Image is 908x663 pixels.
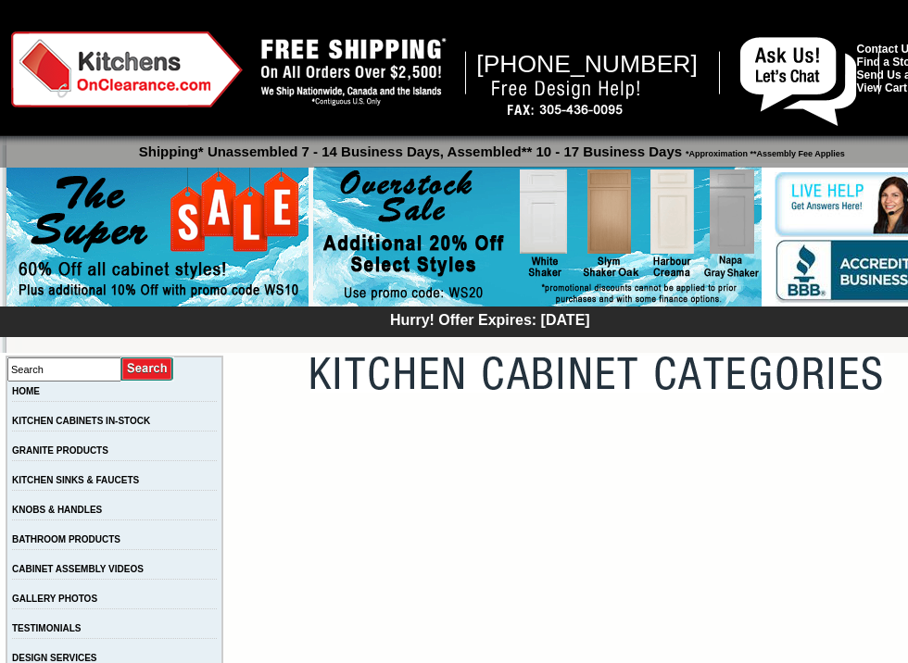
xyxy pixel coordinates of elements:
a: CABINET ASSEMBLY VIDEOS [12,564,144,574]
a: KITCHEN CABINETS IN-STOCK [12,416,150,426]
a: BATHROOM PRODUCTS [12,534,120,544]
img: Kitchens on Clearance Logo [11,31,243,107]
a: HOME [12,386,40,396]
a: View Cart [857,81,907,94]
a: DESIGN SERVICES [12,653,97,663]
a: KITCHEN SINKS & FAUCETS [12,475,139,485]
span: [PHONE_NUMBER] [476,50,698,78]
input: Submit [121,357,174,382]
a: GRANITE PRODUCTS [12,445,108,456]
a: GALLERY PHOTOS [12,594,97,604]
span: *Approximation **Assembly Fee Applies [682,144,845,158]
a: TESTIMONIALS [12,623,81,633]
a: KNOBS & HANDLES [12,505,102,515]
